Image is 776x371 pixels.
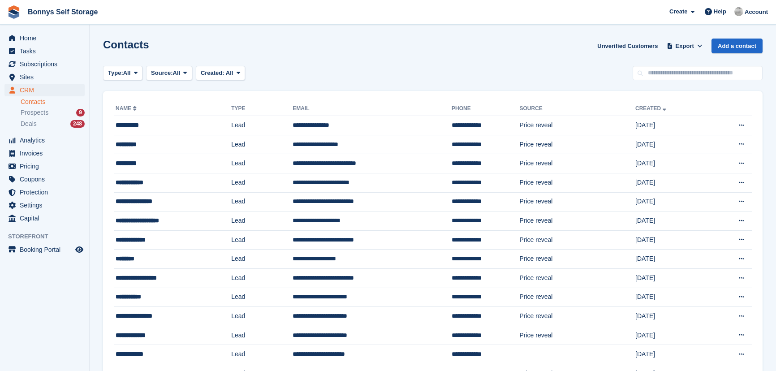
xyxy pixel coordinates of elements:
span: Source: [151,69,172,78]
td: Lead [231,154,293,173]
td: Price reveal [519,154,635,173]
div: 248 [70,120,85,128]
span: Settings [20,199,73,211]
span: All [226,69,233,76]
td: [DATE] [635,173,709,192]
a: menu [4,186,85,198]
img: stora-icon-8386f47178a22dfd0bd8f6a31ec36ba5ce8667c1dd55bd0f319d3a0aa187defe.svg [7,5,21,19]
td: Lead [231,307,293,326]
td: Price reveal [519,288,635,307]
td: Lead [231,230,293,250]
a: menu [4,32,85,44]
button: Source: All [146,66,192,81]
button: Export [665,39,704,53]
button: Type: All [103,66,142,81]
a: menu [4,199,85,211]
button: Created: All [196,66,245,81]
span: All [173,69,181,78]
span: Storefront [8,232,89,241]
a: menu [4,134,85,147]
span: Tasks [20,45,73,57]
td: Price reveal [519,116,635,135]
span: CRM [20,84,73,96]
td: Price reveal [519,230,635,250]
a: Preview store [74,244,85,255]
span: Booking Portal [20,243,73,256]
td: [DATE] [635,116,709,135]
td: Lead [231,135,293,154]
span: Home [20,32,73,44]
td: Price reveal [519,268,635,288]
h1: Contacts [103,39,149,51]
a: Contacts [21,98,85,106]
th: Email [293,102,452,116]
span: Protection [20,186,73,198]
span: Export [676,42,694,51]
span: Analytics [20,134,73,147]
a: Add a contact [711,39,763,53]
span: Prospects [21,108,48,117]
a: Deals 248 [21,119,85,129]
td: Price reveal [519,326,635,345]
td: Price reveal [519,211,635,231]
a: menu [4,160,85,173]
span: Created: [201,69,224,76]
span: Coupons [20,173,73,185]
th: Type [231,102,293,116]
a: menu [4,173,85,185]
a: menu [4,212,85,224]
td: [DATE] [635,230,709,250]
a: Prospects 9 [21,108,85,117]
td: [DATE] [635,326,709,345]
td: Lead [231,326,293,345]
a: menu [4,58,85,70]
th: Source [519,102,635,116]
span: Create [669,7,687,16]
td: Lead [231,345,293,364]
span: Invoices [20,147,73,160]
a: Bonnys Self Storage [24,4,101,19]
td: Price reveal [519,307,635,326]
td: [DATE] [635,250,709,269]
td: [DATE] [635,307,709,326]
span: Sites [20,71,73,83]
td: [DATE] [635,154,709,173]
td: [DATE] [635,288,709,307]
span: All [123,69,131,78]
a: menu [4,84,85,96]
td: [DATE] [635,268,709,288]
a: menu [4,71,85,83]
span: Capital [20,212,73,224]
a: menu [4,243,85,256]
th: Phone [452,102,519,116]
span: Type: [108,69,123,78]
span: Account [745,8,768,17]
a: Name [116,105,138,112]
td: Lead [231,173,293,192]
a: Created [635,105,668,112]
td: [DATE] [635,211,709,231]
td: [DATE] [635,192,709,211]
td: [DATE] [635,345,709,364]
span: Help [714,7,726,16]
td: Lead [231,211,293,231]
td: Lead [231,268,293,288]
a: menu [4,45,85,57]
span: Deals [21,120,37,128]
td: Lead [231,288,293,307]
td: Price reveal [519,250,635,269]
td: Price reveal [519,192,635,211]
td: Lead [231,250,293,269]
td: Lead [231,116,293,135]
div: 9 [76,109,85,116]
td: Lead [231,192,293,211]
td: [DATE] [635,135,709,154]
span: Pricing [20,160,73,173]
td: Price reveal [519,173,635,192]
span: Subscriptions [20,58,73,70]
td: Price reveal [519,135,635,154]
img: James Bonny [734,7,743,16]
a: menu [4,147,85,160]
a: Unverified Customers [594,39,661,53]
